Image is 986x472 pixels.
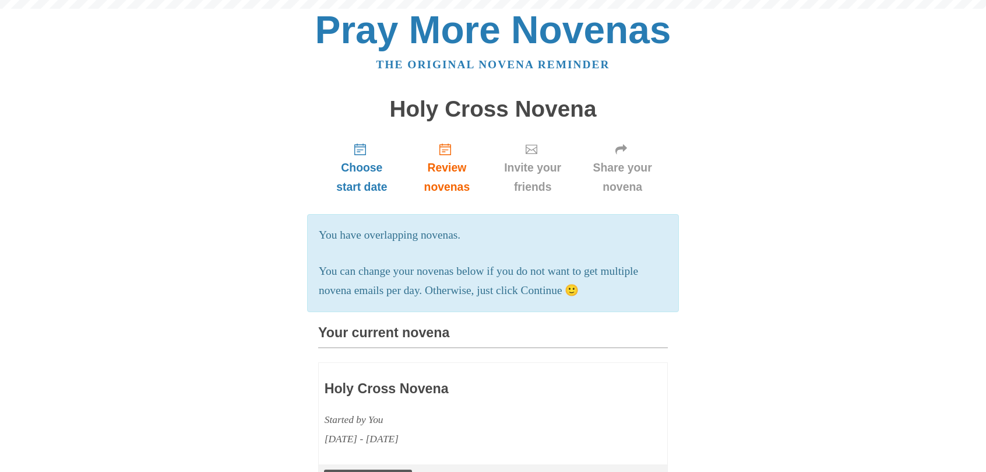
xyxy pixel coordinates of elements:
a: Invite your friends [488,133,577,202]
a: Choose start date [318,133,406,202]
a: The original novena reminder [376,58,610,71]
h3: Your current novena [318,326,668,348]
span: Share your novena [589,158,656,197]
span: Choose start date [330,158,394,197]
p: You have overlapping novenas. [319,226,667,245]
a: Pray More Novenas [315,8,671,51]
div: [DATE] - [DATE] [325,429,594,449]
h3: Holy Cross Novena [325,382,594,397]
div: Started by You [325,410,594,429]
span: Review novenas [417,158,477,197]
h1: Holy Cross Novena [318,97,668,122]
p: You can change your novenas below if you do not want to get multiple novena emails per day. Other... [319,262,667,300]
a: Review novenas [406,133,488,202]
span: Invite your friends [500,158,565,197]
a: Share your novena [577,133,668,202]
